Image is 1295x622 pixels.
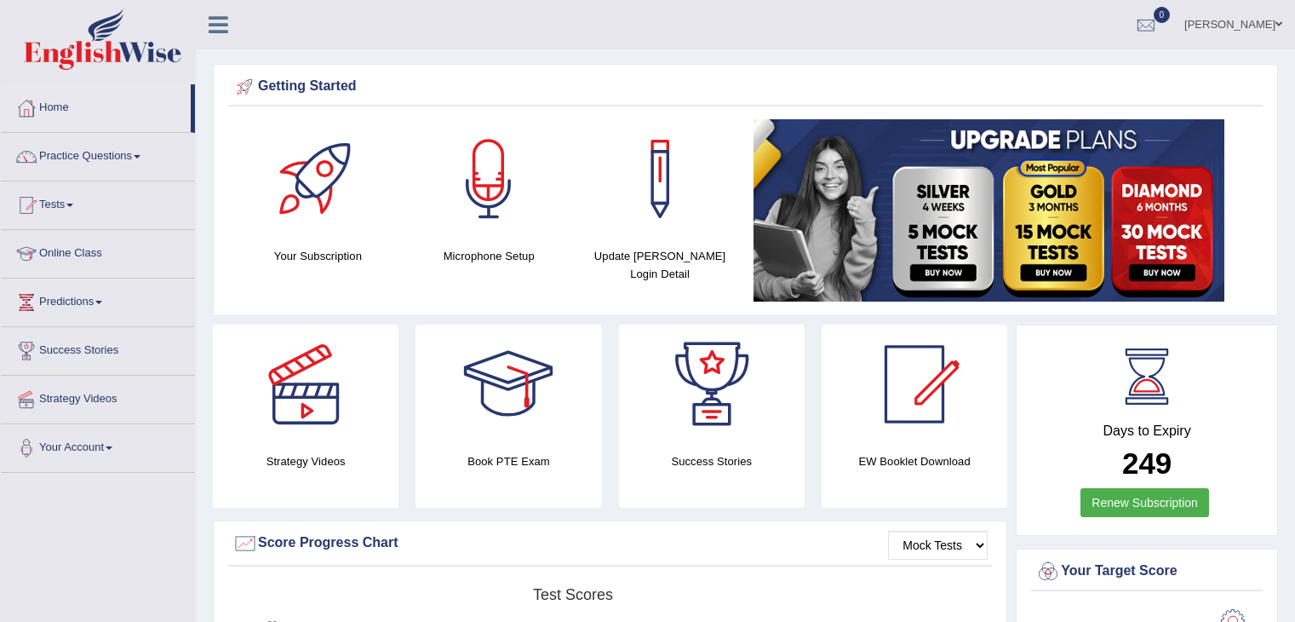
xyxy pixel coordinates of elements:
a: Home [1,84,191,127]
h4: Your Subscription [241,247,395,265]
h4: Days to Expiry [1035,423,1258,439]
a: Tests [1,181,195,224]
img: small5.jpg [754,119,1224,302]
a: Practice Questions [1,133,195,176]
h4: Strategy Videos [213,452,398,470]
a: Strategy Videos [1,376,195,418]
a: Renew Subscription [1080,488,1209,517]
tspan: Test scores [533,586,613,603]
a: Your Account [1,424,195,467]
b: 249 [1122,446,1172,480]
div: Score Progress Chart [232,531,988,556]
h4: EW Booklet Download [822,452,1007,470]
a: Predictions [1,279,195,321]
a: Online Class [1,230,195,273]
div: Your Target Score [1035,559,1258,585]
span: 0 [1154,7,1171,23]
h4: Success Stories [619,452,805,470]
a: Success Stories [1,327,195,370]
div: Getting Started [232,74,1258,100]
h4: Update [PERSON_NAME] Login Detail [583,247,737,283]
h4: Microphone Setup [412,247,566,265]
h4: Book PTE Exam [415,452,601,470]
